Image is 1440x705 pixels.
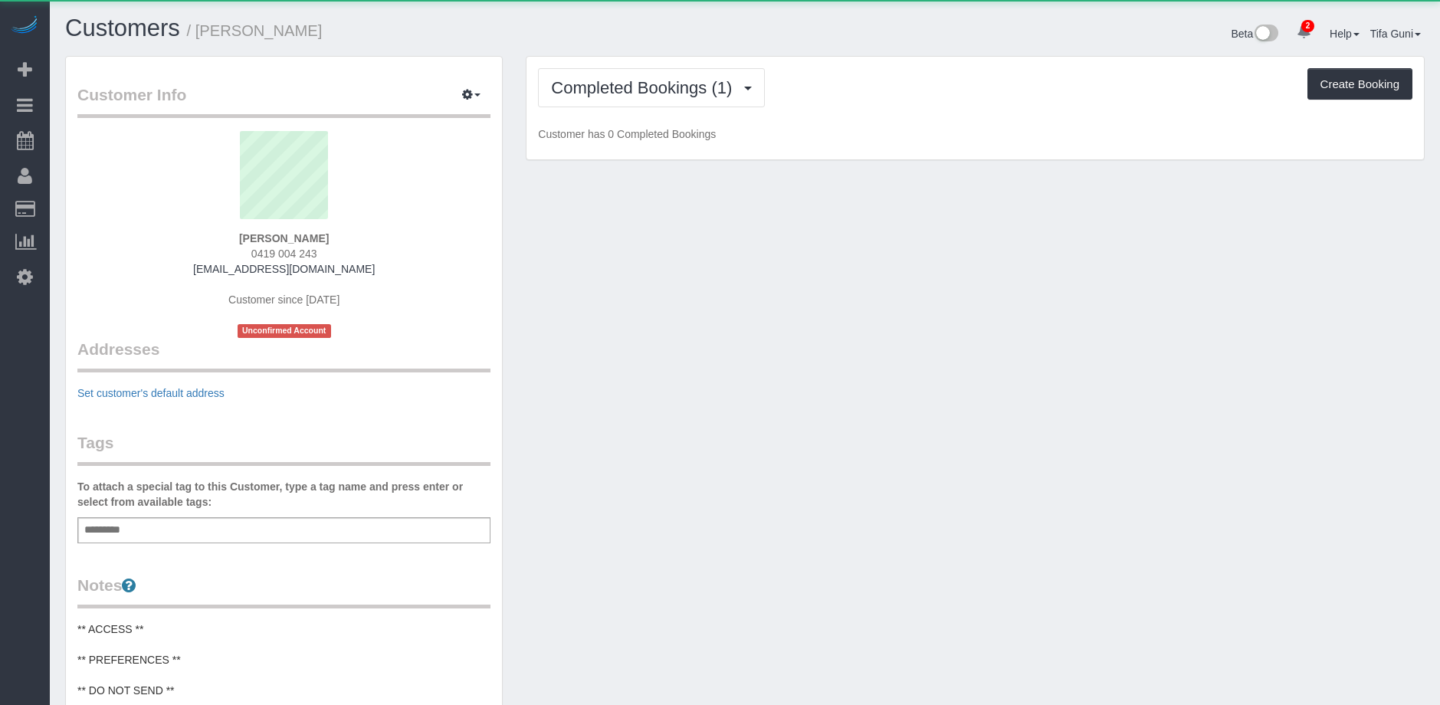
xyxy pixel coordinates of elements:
a: Set customer's default address [77,387,225,399]
img: Automaid Logo [9,15,40,37]
legend: Notes [77,574,490,608]
img: New interface [1253,25,1278,44]
strong: [PERSON_NAME] [239,232,329,244]
small: / [PERSON_NAME] [187,22,323,39]
button: Completed Bookings (1) [538,68,765,107]
a: Tifa Guni [1370,28,1421,40]
p: Customer has 0 Completed Bookings [538,126,1412,142]
span: 2 [1301,20,1314,32]
span: Customer since [DATE] [228,293,339,306]
a: Help [1330,28,1360,40]
span: 0419 004 243 [251,248,317,260]
a: Beta [1231,28,1278,40]
button: Create Booking [1307,68,1412,100]
a: [EMAIL_ADDRESS][DOMAIN_NAME] [193,263,375,275]
span: Completed Bookings (1) [551,78,740,97]
a: 2 [1289,15,1319,49]
label: To attach a special tag to this Customer, type a tag name and press enter or select from availabl... [77,479,490,510]
span: Unconfirmed Account [238,324,331,337]
a: Customers [65,15,180,41]
legend: Tags [77,431,490,466]
legend: Customer Info [77,84,490,118]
